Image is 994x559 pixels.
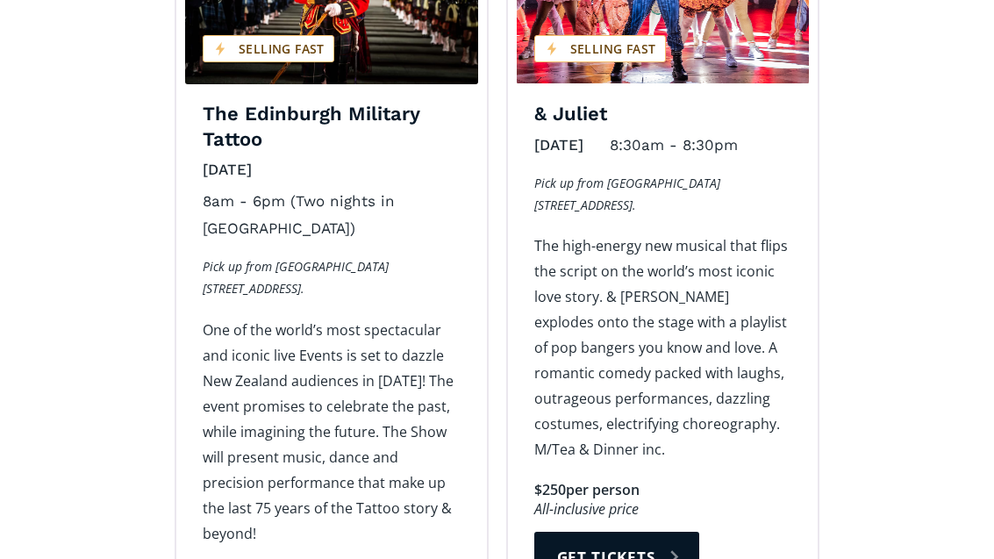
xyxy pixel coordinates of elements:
[534,132,583,159] div: [DATE]
[203,102,461,152] h4: The Edinburgh Military Tattoo
[203,156,252,183] div: [DATE]
[534,172,792,217] p: Pick up from [GEOGRAPHIC_DATA] [STREET_ADDRESS].
[566,480,640,500] div: per person
[534,480,566,500] div: $250
[203,318,461,547] p: One of the world’s most spectacular and iconic live Events is set to dazzle New Zealand audiences...
[534,102,792,127] h4: & Juliet
[203,188,461,242] div: 8am - 6pm (Two nights in [GEOGRAPHIC_DATA])
[203,35,334,62] div: Selling fast
[203,255,461,300] p: Pick up from [GEOGRAPHIC_DATA] [STREET_ADDRESS].
[610,132,738,159] div: 8:30am - 8:30pm
[534,233,792,462] p: The high-energy new musical that flips the script on the world’s most iconic love story. & [PERSO...
[534,35,666,62] div: Selling fast
[534,500,792,519] div: All-inclusive price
